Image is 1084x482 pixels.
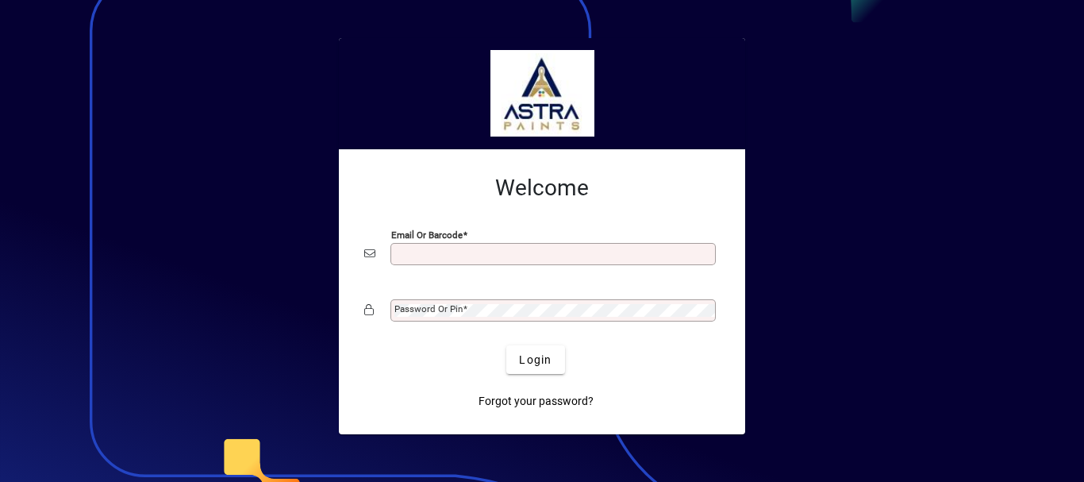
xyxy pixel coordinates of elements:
mat-label: Email or Barcode [391,229,463,241]
mat-label: Password or Pin [394,303,463,314]
h2: Welcome [364,175,720,202]
span: Forgot your password? [479,393,594,410]
button: Login [506,345,564,374]
a: Forgot your password? [472,387,600,415]
span: Login [519,352,552,368]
